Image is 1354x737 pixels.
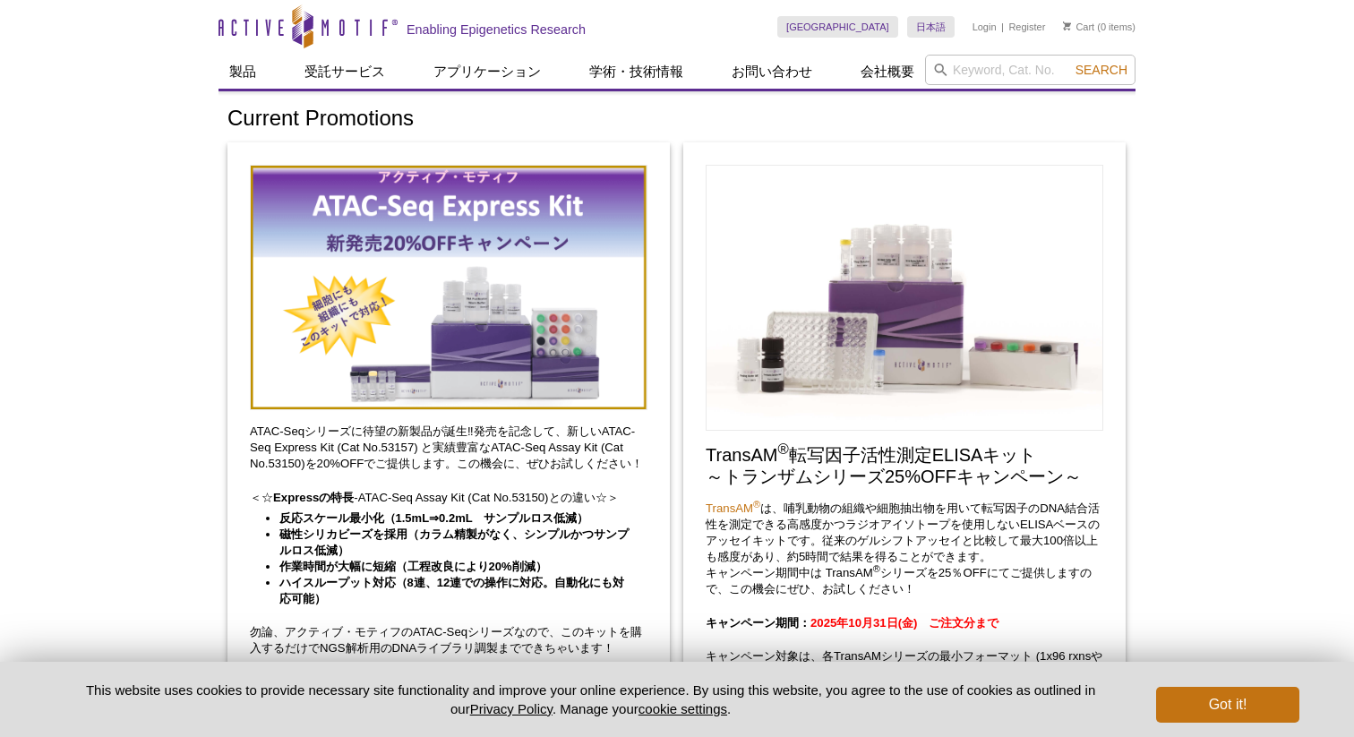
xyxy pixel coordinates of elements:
a: Login [973,21,997,33]
img: Save on ATAC-Seq Kits [250,165,647,410]
a: [GEOGRAPHIC_DATA] [777,16,898,38]
a: Cart [1063,21,1094,33]
strong: キャンペーン期間： [706,616,998,630]
strong: 磁性シリカビーズを採用（カラム精製がなく、シンプルかつサンプルロス低減） [279,527,629,557]
button: cookie settings [638,701,727,716]
p: ＜☆ -ATAC-Seq Assay Kit (Cat No.53150)との違い☆＞ [250,490,647,506]
span: Search [1075,63,1127,77]
a: アプリケーション [423,55,552,89]
a: Privacy Policy [470,701,553,716]
button: Search [1070,62,1133,78]
p: This website uses cookies to provide necessary site functionality and improve your online experie... [55,681,1127,718]
button: Got it! [1156,687,1299,723]
p: ATAC-Seqシリーズに待望の新製品が誕生‼発売を記念して、新しいATAC-Seq Express Kit (Cat No.53157) と実績豊富なATAC-Seq Assay Kit (C... [250,424,647,472]
input: Keyword, Cat. No. [925,55,1135,85]
a: 製品 [219,55,267,89]
strong: 作業時間が大幅に短縮（工程改良により20%削減） [279,560,547,573]
li: | [1001,16,1004,38]
a: Register [1008,21,1045,33]
img: Save on TransAM [706,165,1103,431]
a: お問い合わせ [721,55,823,89]
a: 会社概要 [850,55,925,89]
h2: TransAM 転写因子活性測定ELISAキット ～トランザムシリーズ25%OFFキャンペーン～ [706,444,1103,487]
strong: Expressの特長 [273,491,354,504]
strong: 反応スケール最小化（1.5mL⇒0.2mL サンプルロス低減） [279,511,589,525]
sup: ® [873,562,880,573]
li: (0 items) [1063,16,1135,38]
a: 学術・技術情報 [578,55,694,89]
h2: Enabling Epigenetics Research [407,21,586,38]
a: 受託サービス [294,55,396,89]
strong: ハイスループット対応（8連、12連での操作に対応。自動化にも対応可能） [279,576,625,605]
span: 2025年10月31日(金) ご注文分まで [810,616,998,630]
img: Your Cart [1063,21,1071,30]
h1: Current Promotions [227,107,1127,133]
a: 日本語 [907,16,955,38]
p: 勿論、アクティブ・モティフのATAC-Seqシリーズなので、このキットを購入するだけでNGS解析用のDNAライブラリ調製までできちゃいます！ [250,624,647,656]
sup: ® [777,441,788,458]
p: は、哺乳動物の組織や細胞抽出物を用いて転写因子のDNA結合活性を測定できる高感度かつラジオアイソトープを使用しないELISAベースのアッセイキットです。従来のゲルシフトアッセイと比較して最大10... [706,501,1103,597]
a: TransAM® [706,501,760,515]
sup: ® [753,498,760,509]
